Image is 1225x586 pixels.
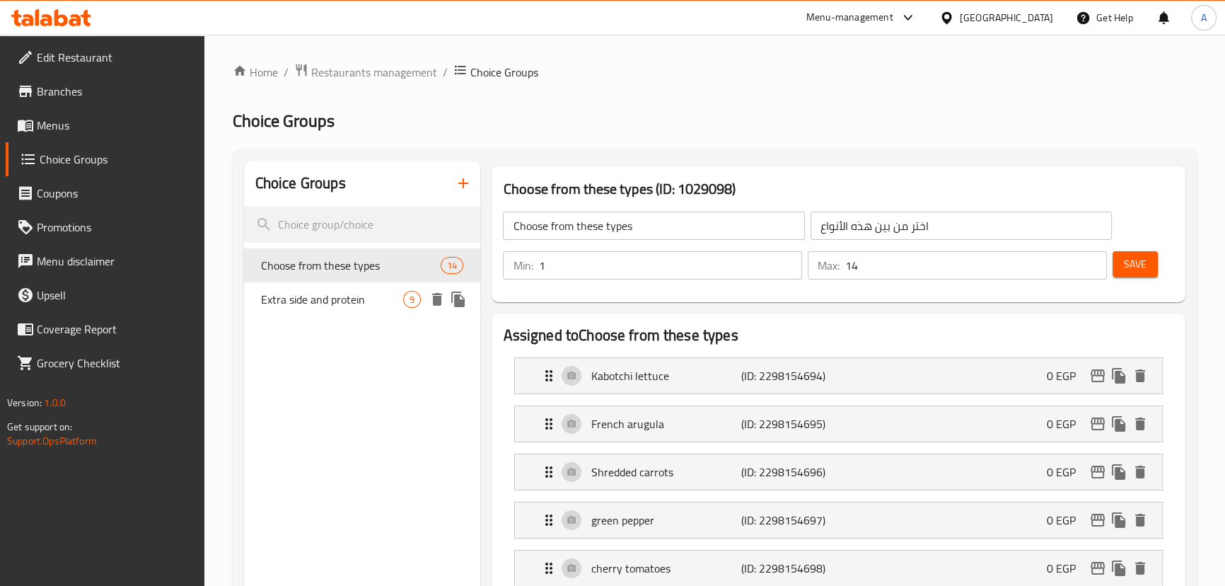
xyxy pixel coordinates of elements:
p: 0 EGP [1047,367,1087,384]
span: Extra side and protein [261,291,404,308]
span: A [1201,10,1207,25]
button: edit [1087,365,1108,386]
button: duplicate [1108,365,1130,386]
li: Expand [503,400,1173,448]
button: duplicate [1108,558,1130,579]
p: 0 EGP [1047,464,1087,481]
div: Expand [515,358,1161,393]
p: French arugula [591,415,741,432]
div: Expand [515,454,1161,490]
span: Menus [37,117,193,134]
p: Min: [513,257,533,274]
span: Branches [37,83,193,100]
p: (ID: 2298154694) [741,367,842,384]
span: Save [1124,255,1146,273]
div: Choices [441,257,463,274]
button: delete [1130,461,1151,483]
span: Choice Groups [470,64,538,81]
h3: Choose from these types (ID: 1029098) [503,178,1173,200]
li: Expand [503,352,1173,400]
button: duplicate [1108,461,1130,483]
p: Shredded carrots [591,464,741,481]
li: / [284,64,289,81]
button: edit [1087,413,1108,435]
li: Expand [503,496,1173,544]
li: / [443,64,448,81]
p: (ID: 2298154698) [741,560,842,577]
a: Support.OpsPlatform [7,432,97,450]
a: Menus [6,108,204,142]
li: Expand [503,448,1173,496]
p: Max: [818,257,840,274]
h2: Assigned to Choose from these types [503,325,1173,346]
button: delete [1130,413,1151,435]
div: Expand [515,502,1161,538]
h2: Choice Groups [255,173,346,194]
button: duplicate [1108,510,1130,531]
span: Coverage Report [37,321,193,338]
span: Restaurants management [311,64,437,81]
button: delete [1130,558,1151,579]
span: Choice Groups [233,105,335,137]
span: Version: [7,393,42,412]
a: Home [233,64,278,81]
p: cherry tomatoes [591,560,741,577]
span: Edit Restaurant [37,49,193,66]
p: 0 EGP [1047,560,1087,577]
a: Coupons [6,176,204,210]
a: Grocery Checklist [6,346,204,380]
button: edit [1087,461,1108,483]
p: 0 EGP [1047,512,1087,529]
nav: breadcrumb [233,63,1197,81]
p: (ID: 2298154696) [741,464,842,481]
div: Menu-management [806,9,893,26]
div: Expand [515,551,1161,586]
div: Expand [515,406,1161,442]
button: delete [1130,365,1151,386]
span: Grocery Checklist [37,355,193,372]
input: search [244,207,481,243]
button: edit [1087,510,1108,531]
button: delete [426,289,448,310]
p: Kabotchi lettuce [591,367,741,384]
span: 9 [404,293,420,306]
a: Edit Restaurant [6,40,204,74]
span: Coupons [37,185,193,202]
button: delete [1130,510,1151,531]
p: (ID: 2298154695) [741,415,842,432]
button: Save [1113,251,1158,277]
span: Upsell [37,287,193,304]
a: Restaurants management [294,63,437,81]
button: edit [1087,558,1108,579]
button: duplicate [1108,413,1130,435]
a: Menu disclaimer [6,244,204,278]
span: Get support on: [7,418,72,436]
a: Choice Groups [6,142,204,176]
a: Coverage Report [6,312,204,346]
a: Branches [6,74,204,108]
p: green pepper [591,512,741,529]
span: 1.0.0 [44,393,66,412]
span: Choose from these types [261,257,441,274]
div: [GEOGRAPHIC_DATA] [960,10,1053,25]
div: Choose from these types14 [244,248,481,282]
div: Choices [403,291,421,308]
span: Choice Groups [40,151,193,168]
span: Promotions [37,219,193,236]
span: Menu disclaimer [37,253,193,270]
p: (ID: 2298154697) [741,512,842,529]
p: 0 EGP [1047,415,1087,432]
span: 14 [441,259,463,272]
a: Promotions [6,210,204,244]
button: duplicate [448,289,469,310]
a: Upsell [6,278,204,312]
div: Extra side and protein9deleteduplicate [244,282,481,316]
